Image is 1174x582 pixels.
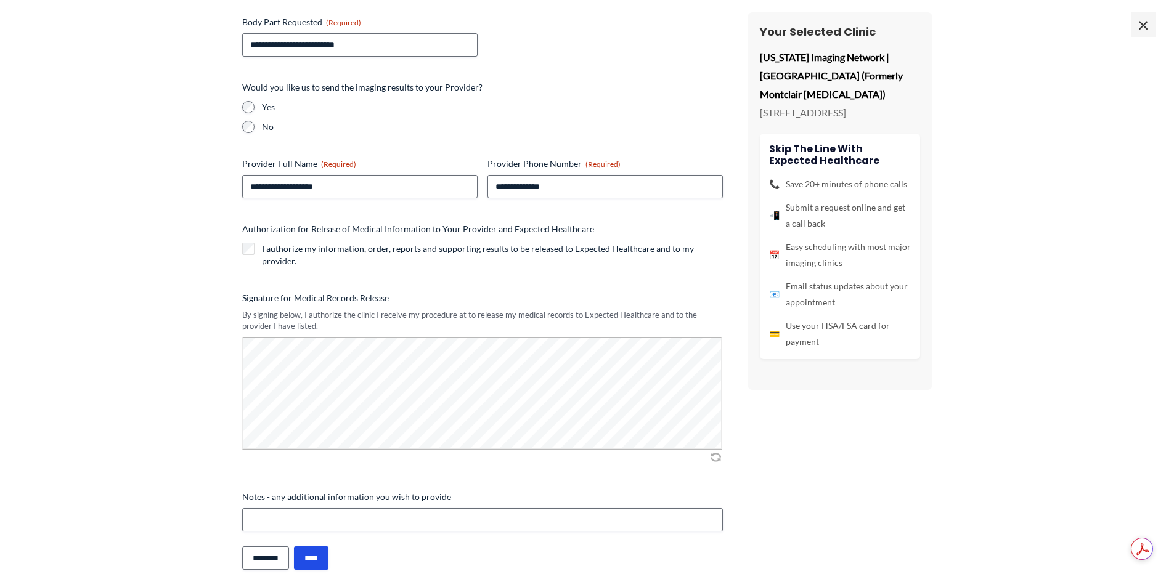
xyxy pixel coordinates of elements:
span: 📲 [769,208,780,224]
span: (Required) [321,160,356,169]
h3: Your Selected Clinic [760,25,920,39]
h4: Skip the line with Expected Healthcare [769,143,911,166]
li: Save 20+ minutes of phone calls [769,176,911,192]
legend: Authorization for Release of Medical Information to Your Provider and Expected Healthcare [242,223,594,235]
p: [US_STATE] Imaging Network | [GEOGRAPHIC_DATA] (Formerly Montclair [MEDICAL_DATA]) [760,48,920,103]
li: Email status updates about your appointment [769,278,911,310]
span: 💳 [769,326,780,342]
label: Signature for Medical Records Release [242,292,723,304]
label: Provider Phone Number [487,158,723,170]
label: I authorize my information, order, reports and supporting results to be released to Expected Heal... [262,243,723,267]
label: No [262,121,723,133]
div: By signing below, I authorize the clinic I receive my procedure at to release my medical records ... [242,309,723,332]
span: × [1131,12,1156,37]
li: Submit a request online and get a call back [769,200,911,232]
span: 📅 [769,247,780,263]
label: Notes - any additional information you wish to provide [242,491,723,503]
span: (Required) [326,18,361,27]
legend: Would you like us to send the imaging results to your Provider? [242,81,483,94]
span: 📧 [769,286,780,302]
label: Body Part Requested [242,16,478,28]
li: Use your HSA/FSA card for payment [769,318,911,350]
p: [STREET_ADDRESS] [760,103,920,122]
span: (Required) [585,160,621,169]
label: Yes [262,101,723,113]
label: Provider Full Name [242,158,478,170]
img: Clear Signature [708,451,723,463]
li: Easy scheduling with most major imaging clinics [769,239,911,271]
span: 📞 [769,176,780,192]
